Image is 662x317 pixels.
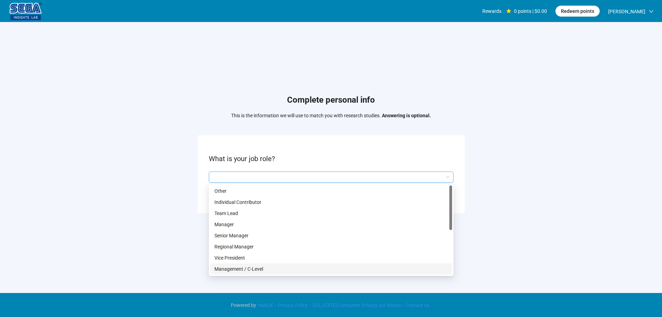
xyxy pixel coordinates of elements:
a: HubUX [256,302,275,308]
a: Privacy Policy [276,302,310,308]
span: star [506,9,511,14]
span: [PERSON_NAME] [608,0,645,23]
a: Contact Us [404,302,431,308]
p: Vice President [214,254,448,262]
p: Regional Manager [214,243,448,251]
p: This is the information we will use to match you with research studies. [231,112,431,119]
strong: Answering is optional. [382,113,431,118]
p: Management / C-Level [214,265,448,273]
p: Senior Manager [214,232,448,239]
div: · · · [231,301,431,309]
a: [US_STATE] Consumer Privacy Act Notice [311,302,402,308]
p: Team Lead [214,209,448,217]
h1: Complete personal info [231,94,431,107]
p: Other [214,187,448,195]
span: Redeem points [561,7,594,15]
p: What is your job role? [209,153,453,164]
p: Individual Contributor [214,198,448,206]
button: Redeem points [555,6,600,17]
p: Manager [214,221,448,228]
span: Powered by [231,302,256,308]
span: down [649,9,654,14]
